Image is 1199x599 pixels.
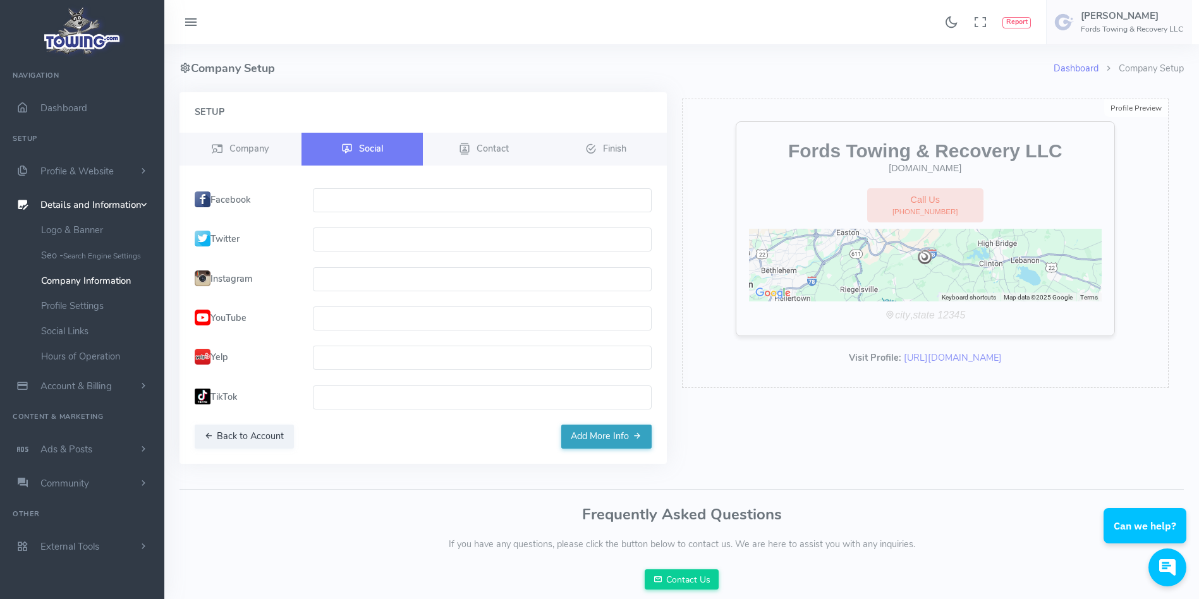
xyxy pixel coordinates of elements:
[937,310,965,320] i: 12345
[195,270,210,286] img: insta.png
[867,188,983,223] a: Call Us[PHONE_NUMBER]
[40,477,89,490] span: Community
[1004,294,1073,301] span: Map data ©2025 Google
[187,306,305,330] label: YouTube
[187,188,305,212] label: Facebook
[40,540,99,553] span: External Tools
[32,243,164,268] a: Seo -Search Engine Settings
[1081,25,1183,33] h6: Fords Towing & Recovery LLC
[187,346,305,370] label: Yelp
[187,385,305,409] label: TikTok
[195,425,294,449] button: Back to Account
[752,285,794,301] img: Google
[195,389,210,404] img: tiktok.png
[904,351,1002,364] a: [URL][DOMAIN_NAME]
[32,268,164,293] a: Company Information
[40,4,125,57] img: logo
[749,141,1102,162] h2: Fords Towing & Recovery LLC
[32,217,164,243] a: Logo & Banner
[1002,17,1031,28] button: Report
[561,425,652,449] button: Add More Info
[32,344,164,369] a: Hours of Operation
[40,102,87,114] span: Dashboard
[752,285,794,301] a: Open this area in Google Maps (opens a new window)
[40,380,112,392] span: Account & Billing
[942,293,996,302] button: Keyboard shortcuts
[40,443,92,456] span: Ads & Posts
[180,44,1054,92] h4: Company Setup
[63,251,141,261] small: Search Engine Settings
[195,349,210,365] img: Yelp.png
[645,569,719,590] a: Contact Us
[1099,62,1184,76] li: Company Setup
[1080,294,1098,301] a: Terms (opens in new tab)
[477,142,509,154] span: Contact
[40,199,142,212] span: Details and Information
[195,310,210,325] img: YouTubeIcon.png
[1104,99,1168,117] div: Profile Preview
[849,351,901,364] b: Visit Profile:
[1054,12,1074,32] img: user-image
[187,227,305,251] label: Twitter
[195,191,210,207] img: fb.png
[603,142,626,154] span: Finish
[187,267,305,291] label: Instagram
[749,162,1102,176] div: [DOMAIN_NAME]
[895,310,910,320] i: city
[32,318,164,344] a: Social Links
[32,293,164,318] a: Profile Settings
[195,107,652,118] h4: Setup
[40,165,114,178] span: Profile & Website
[195,231,210,246] img: twit.png
[749,308,1102,323] div: ,
[359,142,383,154] span: Social
[1081,11,1183,21] h5: [PERSON_NAME]
[913,310,934,320] i: state
[892,207,958,217] span: [PHONE_NUMBER]
[1094,473,1199,599] iframe: Conversations
[180,538,1184,552] p: If you have any questions, please click the button below to contact us. We are here to assist you...
[180,506,1184,523] h3: Frequently Asked Questions
[229,142,269,154] span: Company
[1054,62,1099,75] a: Dashboard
